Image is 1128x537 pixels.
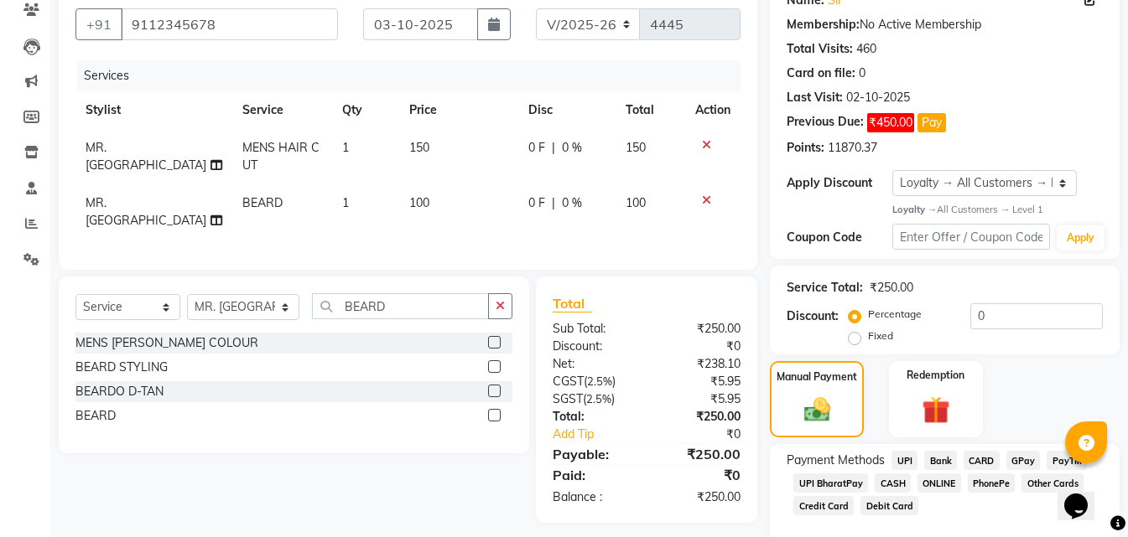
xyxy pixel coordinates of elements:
[242,140,320,173] span: MENS HAIR CUT
[332,91,398,129] th: Qty
[75,334,258,352] div: MENS [PERSON_NAME] COLOUR
[787,89,843,106] div: Last Visit:
[917,473,961,493] span: ONLINE
[540,488,647,506] div: Balance :
[1006,451,1041,470] span: GPay
[75,91,232,129] th: Stylist
[913,393,959,427] img: _gift.svg
[860,496,918,515] span: Debit Card
[787,279,863,297] div: Service Total:
[647,355,753,373] div: ₹238.10
[828,139,877,157] div: 11870.37
[540,355,647,373] div: Net:
[647,373,753,390] div: ₹5.95
[528,139,545,157] span: 0 F
[540,373,647,390] div: ( )
[409,140,429,155] span: 150
[342,140,349,155] span: 1
[553,374,584,389] span: CGST
[121,8,338,40] input: Search by Name/Mobile/Email/Code
[528,194,545,212] span: 0 F
[86,195,206,228] span: MR. [GEOGRAPHIC_DATA]
[540,465,647,485] div: Paid:
[540,320,647,338] div: Sub Total:
[626,195,646,210] span: 100
[552,194,555,212] span: |
[399,91,519,129] th: Price
[518,91,616,129] th: Disc
[242,195,283,210] span: BEARD
[787,174,892,192] div: Apply Discount
[540,338,647,355] div: Discount:
[867,113,914,132] span: ₹450.00
[892,224,1050,250] input: Enter Offer / Coupon Code
[647,338,753,355] div: ₹0
[540,408,647,426] div: Total:
[232,91,332,129] th: Service
[787,229,892,246] div: Coupon Code
[647,465,753,485] div: ₹0
[552,139,555,157] span: |
[562,139,582,157] span: 0 %
[75,8,122,40] button: +91
[868,307,922,322] label: Percentage
[868,328,893,343] label: Fixed
[540,444,647,464] div: Payable:
[875,473,911,493] span: CASH
[846,89,910,106] div: 02-10-2025
[787,139,824,157] div: Points:
[964,451,1000,470] span: CARD
[859,65,865,82] div: 0
[664,426,753,443] div: ₹0
[787,113,864,132] div: Previous Due:
[540,390,647,408] div: ( )
[917,113,946,132] button: Pay
[86,140,206,173] span: MR. [GEOGRAPHIC_DATA]
[647,320,753,338] div: ₹250.00
[968,473,1016,493] span: PhonePe
[796,395,839,425] img: _cash.svg
[553,295,591,312] span: Total
[553,391,583,406] span: SGST
[1021,473,1084,493] span: Other Cards
[892,204,937,215] strong: Loyalty →
[892,203,1103,217] div: All Customers → Level 1
[75,359,168,376] div: BEARD STYLING
[562,194,582,212] span: 0 %
[891,451,917,470] span: UPI
[312,293,488,319] input: Search or Scan
[685,91,741,129] th: Action
[409,195,429,210] span: 100
[856,40,876,58] div: 460
[342,195,349,210] span: 1
[787,40,853,58] div: Total Visits:
[924,451,957,470] span: Bank
[787,16,1103,34] div: No Active Membership
[626,140,646,155] span: 150
[647,488,753,506] div: ₹250.00
[793,496,854,515] span: Credit Card
[647,408,753,426] div: ₹250.00
[77,60,753,91] div: Services
[787,16,860,34] div: Membership:
[586,392,611,405] span: 2.5%
[647,390,753,408] div: ₹5.95
[1057,225,1105,250] button: Apply
[1047,451,1087,470] span: PayTM
[1058,470,1111,520] iframe: chat widget
[75,383,164,400] div: BEARDO D-TAN
[587,374,612,388] span: 2.5%
[787,65,855,82] div: Card on file:
[787,452,885,469] span: Payment Methods
[75,407,116,425] div: BEARD
[540,426,665,443] a: Add Tip
[647,444,753,464] div: ₹250.00
[787,307,839,325] div: Discount:
[870,279,913,297] div: ₹250.00
[616,91,685,129] th: Total
[793,473,868,493] span: UPI BharatPay
[907,368,964,383] label: Redemption
[777,369,857,385] label: Manual Payment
